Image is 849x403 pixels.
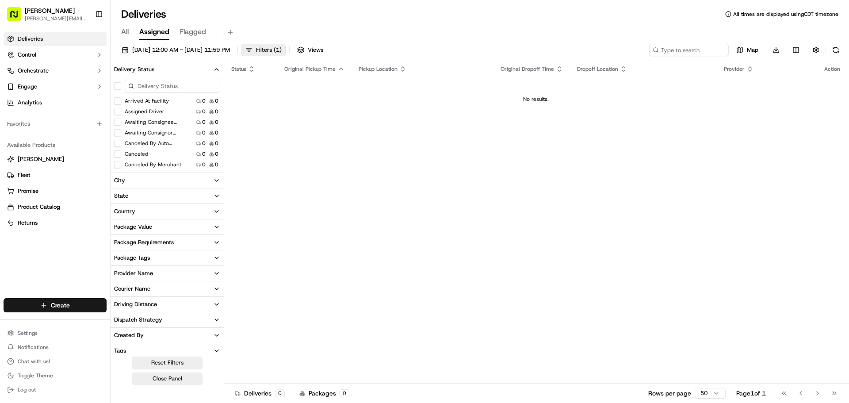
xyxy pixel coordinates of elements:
[359,65,398,73] span: Pickup Location
[18,203,60,211] span: Product Catalog
[215,150,218,157] span: 0
[18,51,36,59] span: Control
[51,301,70,310] span: Create
[18,67,49,75] span: Orchestrate
[111,219,224,234] button: Package Value
[4,80,107,94] button: Engage
[121,7,166,21] h1: Deliveries
[4,96,107,110] a: Analytics
[111,204,224,219] button: Country
[125,161,181,168] label: Canceled By Merchant
[274,46,282,54] span: ( 1 )
[733,11,838,18] span: All times are displayed using CDT timezone
[118,44,234,56] button: [DATE] 12:00 AM - [DATE] 11:59 PM
[18,83,37,91] span: Engage
[111,328,224,343] button: Created By
[4,168,107,182] button: Fleet
[284,65,336,73] span: Original Pickup Time
[202,140,206,147] span: 0
[4,117,107,131] div: Favorites
[18,138,25,145] img: 1736555255976-a54dd68f-1ca7-489b-9aae-adbdc363a1c4
[111,250,224,265] button: Package Tags
[18,358,50,365] span: Chat with us!
[111,173,224,188] button: City
[25,6,75,15] button: [PERSON_NAME]
[114,285,150,293] div: Courier Name
[215,161,218,168] span: 0
[202,161,206,168] span: 0
[4,298,107,312] button: Create
[241,44,286,56] button: Filters(1)
[7,171,103,179] a: Fleet
[62,195,107,202] a: Powered byPylon
[18,330,38,337] span: Settings
[231,65,246,73] span: Status
[9,84,25,100] img: 1736555255976-a54dd68f-1ca7-489b-9aae-adbdc363a1c4
[84,174,142,183] span: API Documentation
[114,192,128,200] div: State
[27,137,117,144] span: [PERSON_NAME] [PERSON_NAME]
[824,65,840,73] div: Action
[111,281,224,296] button: Courier Name
[125,140,181,147] label: Canceled By Auto Reassign
[19,84,34,100] img: 1727276513143-84d647e1-66c0-4f92-a045-3c9f9f5dfd92
[114,331,144,339] div: Created By
[111,235,224,250] button: Package Requirements
[111,62,224,77] button: Delivery Status
[40,84,145,93] div: Start new chat
[7,219,103,227] a: Returns
[4,48,107,62] button: Control
[215,129,218,136] span: 0
[132,372,203,385] button: Close Panel
[111,343,224,358] button: Tags
[132,46,230,54] span: [DATE] 12:00 AM - [DATE] 11:59 PM
[4,138,107,152] div: Available Products
[137,113,161,124] button: See all
[736,389,766,398] div: Page 1 of 1
[114,316,162,324] div: Dispatch Strategy
[830,44,842,56] button: Refresh
[4,64,107,78] button: Orchestrate
[228,96,844,103] div: No results.
[111,266,224,281] button: Provider Name
[202,129,206,136] span: 0
[18,344,49,351] span: Notifications
[732,44,762,56] button: Map
[5,170,71,186] a: 📗Knowledge Base
[125,108,164,115] label: Assigned Driver
[202,97,206,104] span: 0
[25,15,88,22] button: [PERSON_NAME][EMAIL_ADDRESS][DOMAIN_NAME]
[202,150,206,157] span: 0
[18,174,68,183] span: Knowledge Base
[114,347,126,355] div: Tags
[4,369,107,382] button: Toggle Theme
[18,171,31,179] span: Fleet
[125,119,181,126] label: Awaiting Consignee Pickup
[649,44,729,56] input: Type to search
[4,184,107,198] button: Promise
[125,97,169,104] label: Arrived At Facility
[114,207,135,215] div: Country
[202,119,206,126] span: 0
[308,46,323,54] span: Views
[724,65,745,73] span: Provider
[7,155,103,163] a: [PERSON_NAME]
[9,35,161,50] p: Welcome 👋
[111,297,224,312] button: Driving Distance
[125,129,181,136] label: Awaiting Consignor Dropoff
[40,93,122,100] div: We're available if you need us!
[114,223,152,231] div: Package Value
[293,44,327,56] button: Views
[114,238,174,246] div: Package Requirements
[139,27,169,37] span: Assigned
[9,175,16,182] div: 📗
[202,108,206,115] span: 0
[111,188,224,203] button: State
[215,108,218,115] span: 0
[215,119,218,126] span: 0
[4,355,107,368] button: Chat with us!
[9,9,27,27] img: Nash
[150,87,161,98] button: Start new chat
[132,357,203,369] button: Reset Filters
